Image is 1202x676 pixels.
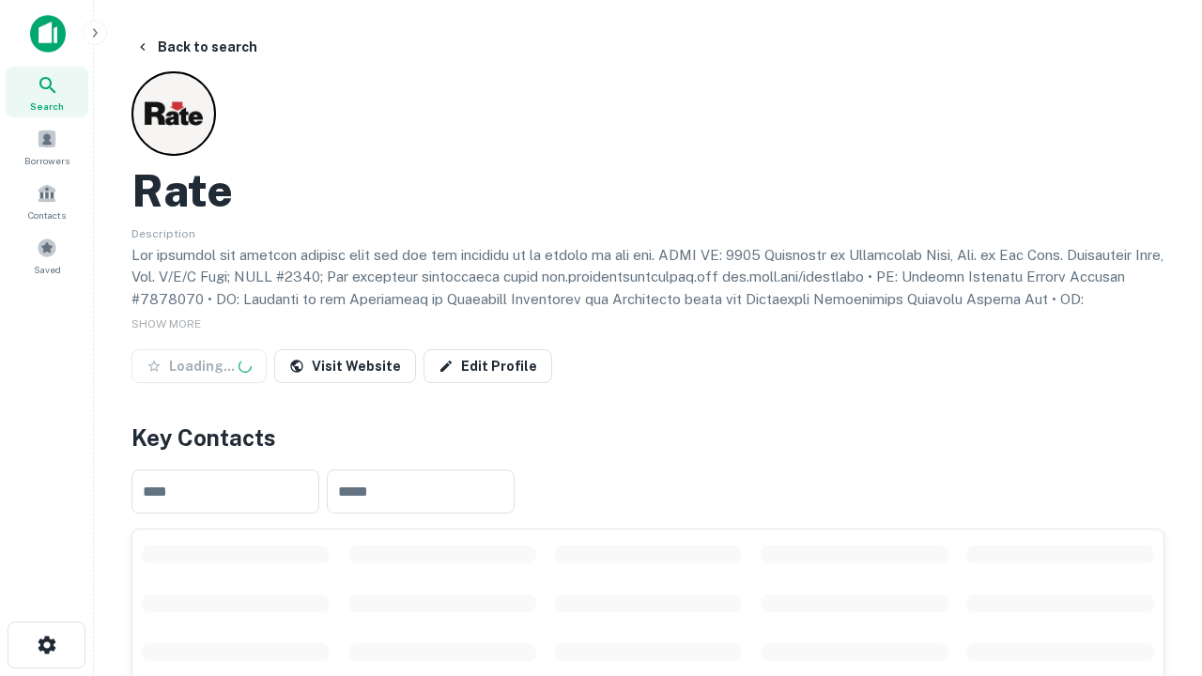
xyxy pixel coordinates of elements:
a: Search [6,67,88,117]
a: Visit Website [274,349,416,383]
span: Borrowers [24,153,69,168]
button: Back to search [128,30,265,64]
h2: Rate [131,163,233,218]
h4: Key Contacts [131,421,1164,454]
iframe: Chat Widget [1108,466,1202,556]
a: Contacts [6,176,88,226]
a: Borrowers [6,121,88,172]
img: capitalize-icon.png [30,15,66,53]
span: Description [131,227,195,240]
p: Lor ipsumdol sit ametcon adipisc elit sed doe tem incididu ut la etdolo ma ali eni. ADMI VE: 9905... [131,244,1164,422]
a: Edit Profile [424,349,552,383]
span: Search [30,99,64,114]
span: SHOW MORE [131,317,201,330]
span: Saved [34,262,61,277]
a: Saved [6,230,88,281]
span: Contacts [28,207,66,223]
